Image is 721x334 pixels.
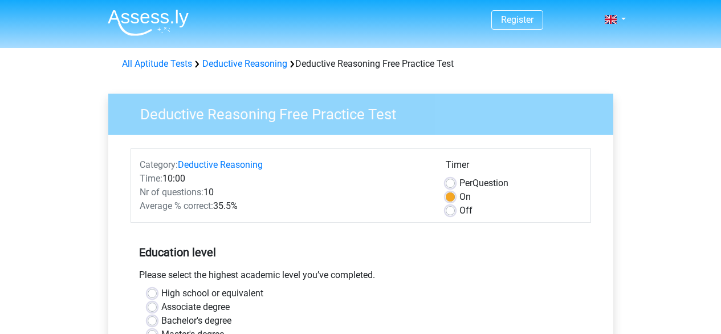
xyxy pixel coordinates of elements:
[131,186,437,199] div: 10
[459,204,472,218] label: Off
[140,200,213,211] span: Average % correct:
[501,14,533,25] a: Register
[178,159,263,170] a: Deductive Reasoning
[140,159,178,170] span: Category:
[131,268,591,287] div: Please select the highest academic level you’ve completed.
[202,58,287,69] a: Deductive Reasoning
[127,101,605,123] h3: Deductive Reasoning Free Practice Test
[446,158,582,176] div: Timer
[140,187,203,198] span: Nr of questions:
[139,241,582,264] h5: Education level
[122,58,192,69] a: All Aptitude Tests
[161,287,263,300] label: High school or equivalent
[131,199,437,213] div: 35.5%
[161,314,231,328] label: Bachelor's degree
[459,176,508,190] label: Question
[459,178,472,188] span: Per
[140,173,162,184] span: Time:
[131,172,437,186] div: 10:00
[161,300,230,314] label: Associate degree
[459,190,471,204] label: On
[117,57,604,71] div: Deductive Reasoning Free Practice Test
[108,9,189,36] img: Assessly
